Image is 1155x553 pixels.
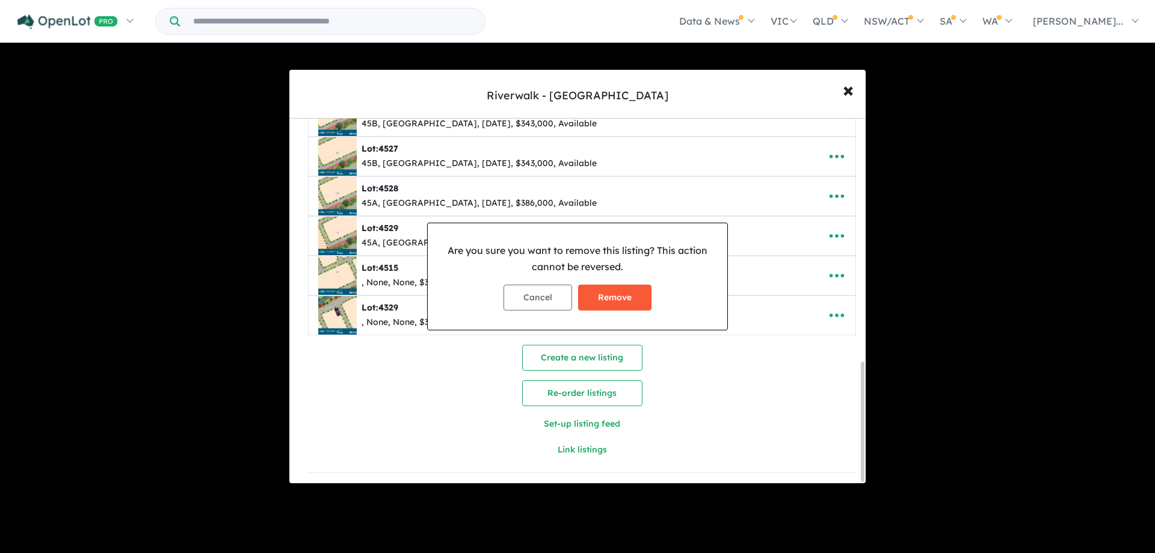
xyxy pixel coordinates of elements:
img: Openlot PRO Logo White [17,14,118,29]
input: Try estate name, suburb, builder or developer [182,8,482,34]
button: Cancel [504,285,572,310]
span: [PERSON_NAME]... [1033,15,1123,27]
button: Remove [578,285,651,310]
p: Are you sure you want to remove this listing? This action cannot be reversed. [437,243,718,275]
